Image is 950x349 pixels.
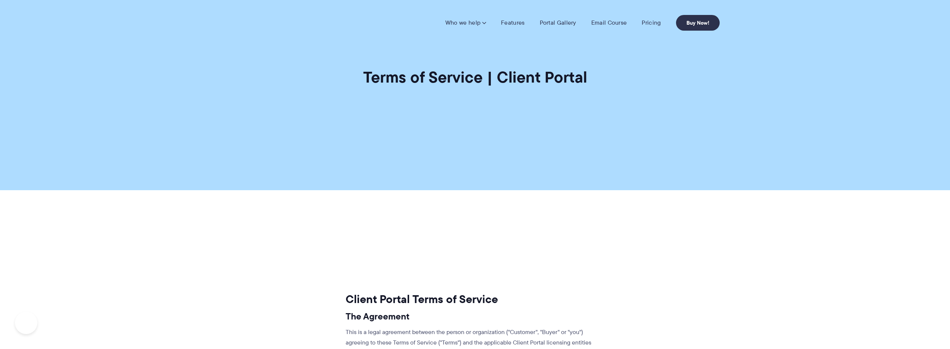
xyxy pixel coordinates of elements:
a: Features [501,19,524,27]
a: Buy Now! [676,15,720,31]
a: Who we help [445,19,486,27]
iframe: Toggle Customer Support [15,312,37,334]
a: Portal Gallery [540,19,576,27]
h2: Client Portal Terms of Service [346,292,600,306]
a: Pricing [642,19,661,27]
a: Email Course [591,19,627,27]
h1: Terms of Service | Client Portal [363,67,587,87]
h3: The Agreement [346,311,600,322]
